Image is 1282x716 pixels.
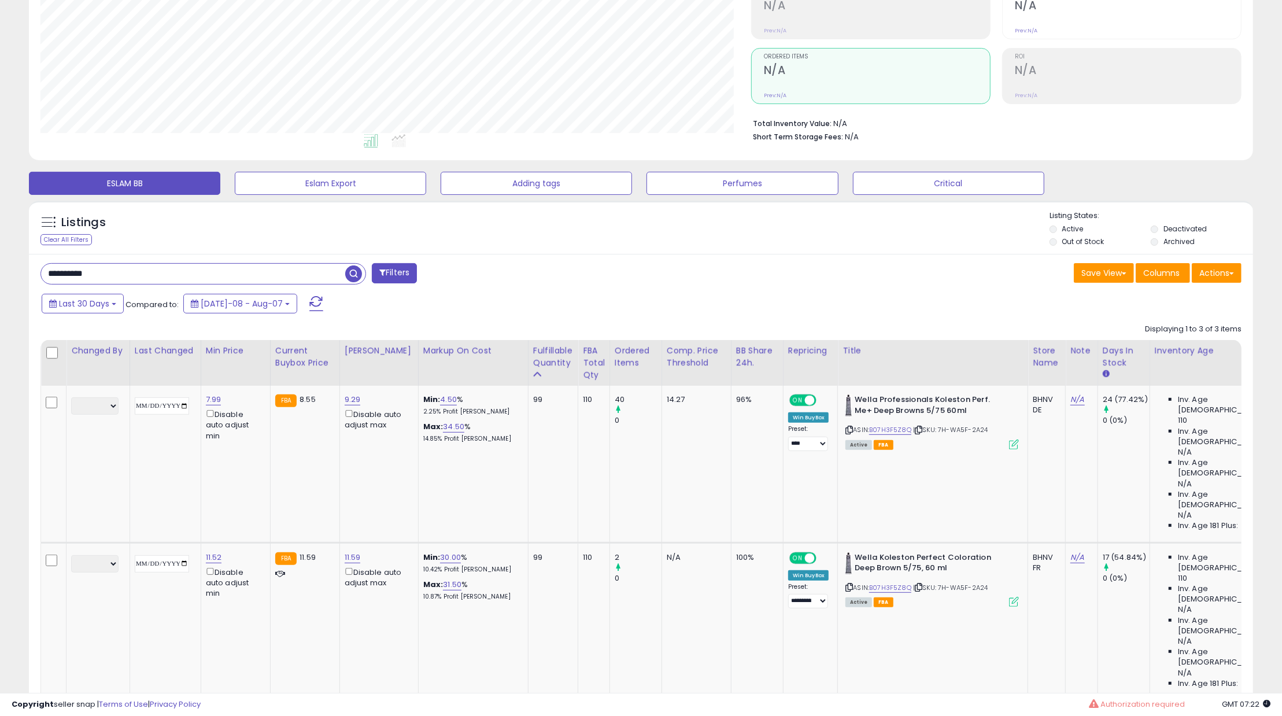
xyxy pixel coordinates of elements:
[423,435,519,443] p: 14.85% Profit [PERSON_NAME]
[42,294,124,313] button: Last 30 Days
[29,172,220,195] button: ESLAM BB
[1178,604,1192,615] span: N/A
[99,699,148,710] a: Terms of Use
[583,552,601,563] div: 110
[300,394,316,405] span: 8.55
[764,54,990,60] span: Ordered Items
[874,440,893,450] span: FBA
[1033,345,1061,369] div: Store Name
[423,394,519,416] div: %
[845,394,1019,448] div: ASIN:
[423,579,444,590] b: Max:
[790,553,805,563] span: ON
[788,570,829,581] div: Win BuyBox
[1178,447,1192,457] span: N/A
[855,552,995,577] b: Wella Koleston Perfect Coloration Deep Brown 5/75, 60 ml
[1062,224,1084,234] label: Active
[59,298,109,309] span: Last 30 Days
[183,294,297,313] button: [DATE]-08 - Aug-07
[150,699,201,710] a: Privacy Policy
[853,172,1044,195] button: Critical
[345,408,409,430] div: Disable auto adjust max
[372,263,417,283] button: Filters
[913,583,988,592] span: | SKU: 7H-WA5F-2A24
[1062,237,1104,246] label: Out of Stock
[275,345,335,369] div: Current Buybox Price
[1103,573,1150,584] div: 0 (0%)
[1178,636,1192,647] span: N/A
[201,298,283,309] span: [DATE]-08 - Aug-07
[788,412,829,423] div: Win BuyBox
[845,394,852,418] img: 41V7c3UqkgL._SL40_.jpg
[1070,394,1084,405] a: N/A
[12,699,201,710] div: seller snap | |
[423,421,444,432] b: Max:
[135,345,196,357] div: Last Changed
[206,566,261,599] div: Disable auto adjust min
[206,552,222,563] a: 11.52
[736,394,774,405] div: 96%
[1103,552,1150,563] div: 17 (54.84%)
[615,345,657,369] div: Ordered Items
[788,345,833,357] div: Repricing
[1163,224,1207,234] label: Deactivated
[845,131,859,142] span: N/A
[790,396,805,405] span: ON
[845,440,872,450] span: All listings currently available for purchase on Amazon
[345,566,409,588] div: Disable auto adjust max
[125,299,179,310] span: Compared to:
[533,552,569,563] div: 99
[736,345,778,369] div: BB Share 24h.
[300,552,316,563] span: 11.59
[1033,394,1056,415] div: BHNV DE
[1145,324,1242,335] div: Displaying 1 to 3 of 3 items
[440,552,461,563] a: 30.00
[206,394,221,405] a: 7.99
[1163,237,1195,246] label: Archived
[275,394,297,407] small: FBA
[1143,267,1180,279] span: Columns
[869,583,911,593] a: B07H3F5Z8Q
[1015,64,1241,79] h2: N/A
[753,119,832,128] b: Total Inventory Value:
[443,421,464,433] a: 34.50
[1136,263,1190,283] button: Columns
[845,552,1019,606] div: ASIN:
[615,573,662,584] div: 0
[615,394,662,405] div: 40
[418,340,528,386] th: The percentage added to the cost of goods (COGS) that forms the calculator for Min & Max prices.
[345,394,361,405] a: 9.29
[1178,479,1192,489] span: N/A
[1178,521,1239,531] span: Inv. Age 181 Plus:
[66,340,130,386] th: CSV column name: cust_attr_2_Changed by
[843,345,1023,357] div: Title
[443,579,461,590] a: 31.50
[1178,678,1239,689] span: Inv. Age 181 Plus:
[1178,510,1192,521] span: N/A
[130,340,201,386] th: CSV column name: cust_attr_1_Last Changed
[764,64,990,79] h2: N/A
[667,394,722,405] div: 14.27
[1103,369,1110,379] small: Days In Stock.
[423,345,523,357] div: Markup on Cost
[345,345,413,357] div: [PERSON_NAME]
[1222,699,1270,710] span: 2025-09-7 07:22 GMT
[788,583,829,609] div: Preset:
[40,234,92,245] div: Clear All Filters
[815,553,833,563] span: OFF
[1070,552,1084,563] a: N/A
[533,345,573,369] div: Fulfillable Quantity
[12,699,54,710] strong: Copyright
[423,580,519,601] div: %
[736,552,774,563] div: 100%
[1050,211,1253,222] p: Listing States:
[1070,345,1093,357] div: Note
[423,408,519,416] p: 2.25% Profit [PERSON_NAME]
[206,345,265,357] div: Min Price
[440,394,457,405] a: 4.50
[845,552,852,575] img: 41V7c3UqkgL._SL40_.jpg
[1015,54,1241,60] span: ROI
[1178,573,1187,584] span: 110
[1192,263,1242,283] button: Actions
[646,172,838,195] button: Perfumes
